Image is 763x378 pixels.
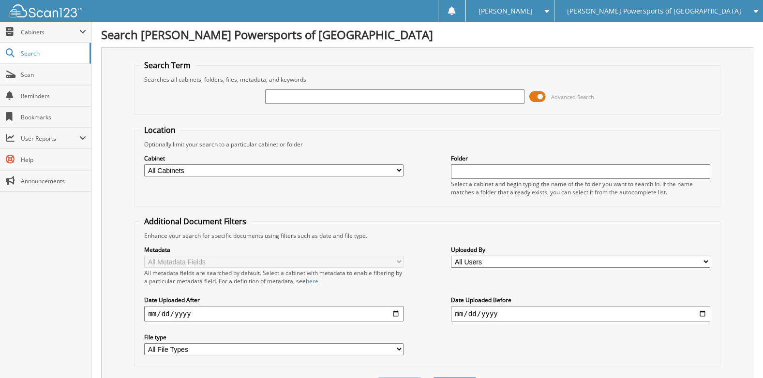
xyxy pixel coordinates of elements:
label: File type [144,333,403,341]
input: end [451,306,710,321]
span: [PERSON_NAME] Powersports of [GEOGRAPHIC_DATA] [567,8,741,14]
img: scan123-logo-white.svg [10,4,82,17]
legend: Location [139,125,180,135]
span: Cabinets [21,28,79,36]
span: Advanced Search [551,93,594,101]
input: start [144,306,403,321]
div: Select a cabinet and begin typing the name of the folder you want to search in. If the name match... [451,180,710,196]
span: Bookmarks [21,113,86,121]
label: Date Uploaded After [144,296,403,304]
div: Enhance your search for specific documents using filters such as date and file type. [139,232,715,240]
span: Announcements [21,177,86,185]
span: Reminders [21,92,86,100]
span: Scan [21,71,86,79]
span: Search [21,49,85,58]
div: Optionally limit your search to a particular cabinet or folder [139,140,715,148]
a: here [306,277,318,285]
label: Uploaded By [451,246,710,254]
label: Metadata [144,246,403,254]
label: Date Uploaded Before [451,296,710,304]
span: User Reports [21,134,79,143]
legend: Search Term [139,60,195,71]
label: Folder [451,154,710,162]
span: Help [21,156,86,164]
legend: Additional Document Filters [139,216,251,227]
label: Cabinet [144,154,403,162]
div: All metadata fields are searched by default. Select a cabinet with metadata to enable filtering b... [144,269,403,285]
div: Searches all cabinets, folders, files, metadata, and keywords [139,75,715,84]
h1: Search [PERSON_NAME] Powersports of [GEOGRAPHIC_DATA] [101,27,753,43]
span: [PERSON_NAME] [479,8,533,14]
